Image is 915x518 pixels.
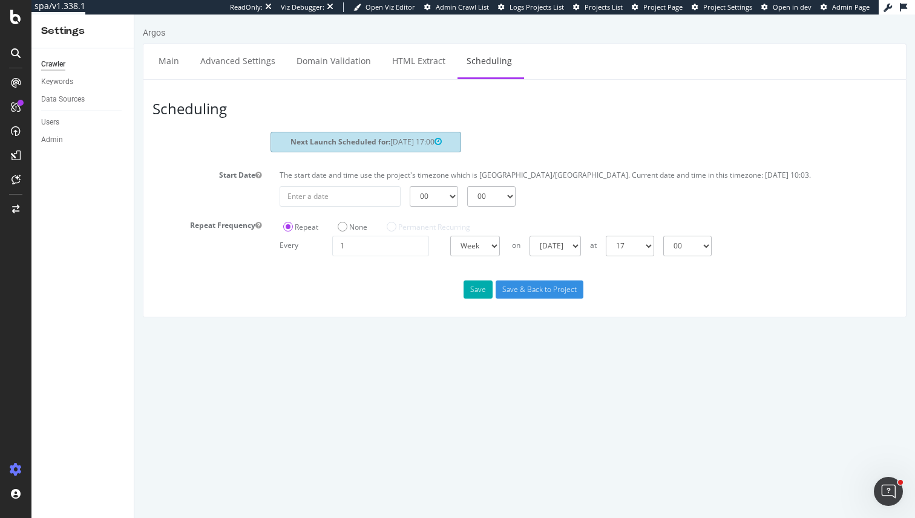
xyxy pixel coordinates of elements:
[57,30,150,63] a: Advanced Settings
[424,2,489,12] a: Admin Crawl List
[256,122,307,132] span: [DATE] 17:00
[353,2,415,12] a: Open Viz Editor
[121,206,127,216] button: Repeat Frequency
[153,30,246,63] a: Domain Validation
[41,134,63,146] div: Admin
[249,201,339,221] div: Option available for Enterprise plan.
[121,155,127,166] button: Start Date
[15,30,54,63] a: Main
[366,2,415,11] span: Open Viz Editor
[252,207,336,218] label: Permanent Recurring
[41,76,73,88] div: Keywords
[41,76,125,88] a: Keywords
[149,207,184,218] label: Repeat
[230,2,263,12] div: ReadOnly:
[361,266,449,284] input: Save & Back to Project
[145,172,266,192] input: Enter a date
[632,2,683,12] a: Project Page
[145,155,762,166] p: The start date and time use the project's timezone which is [GEOGRAPHIC_DATA]/[GEOGRAPHIC_DATA]. ...
[643,2,683,11] span: Project Page
[692,2,752,12] a: Project Settings
[156,122,256,132] strong: Next Launch Scheduled for:
[8,12,31,24] div: Argos
[145,221,164,236] p: Every
[41,24,124,38] div: Settings
[323,30,387,63] a: Scheduling
[9,151,136,166] label: Start Date
[203,207,233,218] label: None
[9,201,136,216] label: Repeat Frequency
[12,86,138,102] h3: Scheduling
[41,58,125,71] a: Crawler
[41,58,65,71] div: Crawler
[281,2,324,12] div: Viz Debugger:
[41,116,125,129] a: Users
[41,134,125,146] a: Admin
[329,266,358,284] button: Save
[832,2,870,11] span: Admin Page
[510,2,564,11] span: Logs Projects List
[41,93,85,106] div: Data Sources
[41,116,59,129] div: Users
[41,93,125,106] a: Data Sources
[773,2,812,11] span: Open in dev
[498,2,564,12] a: Logs Projects List
[585,2,623,11] span: Projects List
[703,2,752,11] span: Project Settings
[821,2,870,12] a: Admin Page
[436,2,489,11] span: Admin Crawl List
[456,221,462,236] p: at
[874,477,903,506] iframe: Intercom live chat
[573,2,623,12] a: Projects List
[249,30,320,63] a: HTML Extract
[378,221,386,236] p: on
[761,2,812,12] a: Open in dev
